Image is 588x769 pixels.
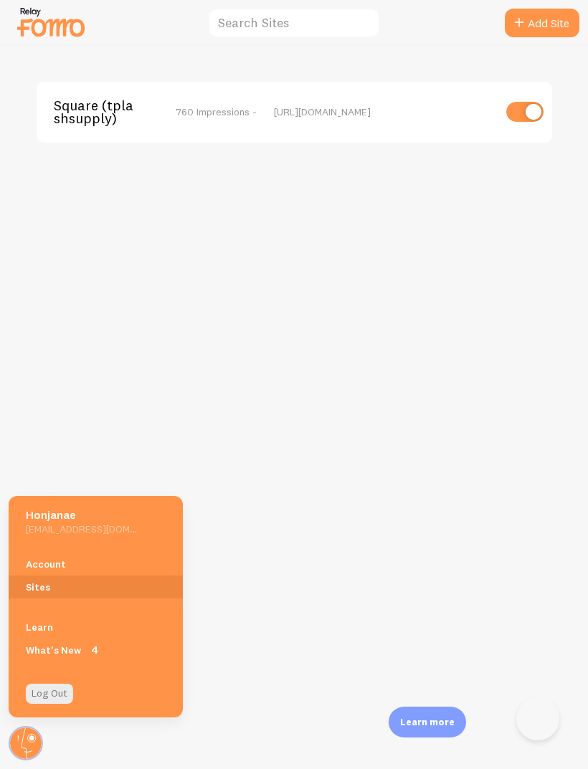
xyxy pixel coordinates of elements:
a: Account [9,553,183,575]
a: What's New [9,639,183,661]
h5: [EMAIL_ADDRESS][DOMAIN_NAME] [26,522,137,535]
a: Learn [9,616,183,639]
div: [URL][DOMAIN_NAME] [274,105,494,118]
p: Learn more [400,715,455,729]
iframe: Help Scout Beacon - Open [516,697,559,740]
a: Sites [9,575,183,598]
img: fomo-relay-logo-orange.svg [15,4,87,40]
div: Learn more [389,707,466,737]
h5: Honjanae [26,507,137,522]
span: 4 [87,643,102,657]
a: Log Out [26,684,73,704]
span: Square (tplashsupply) [54,99,155,125]
span: 760 Impressions - [176,105,257,118]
